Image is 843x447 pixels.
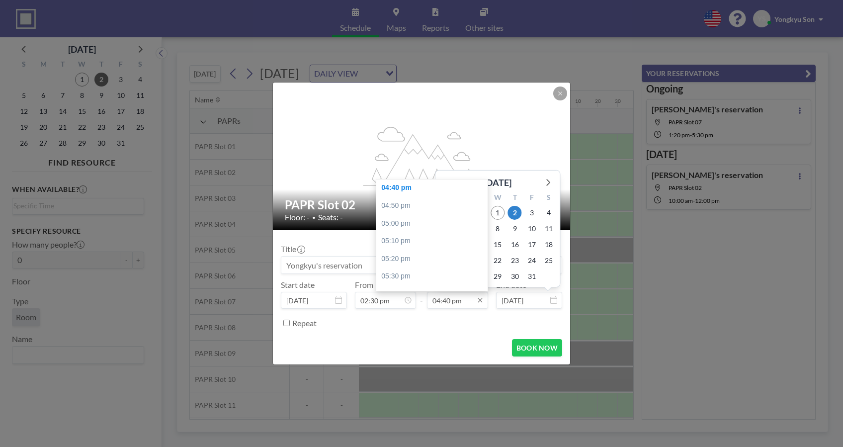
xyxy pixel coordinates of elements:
[508,205,522,219] span: Thursday, October 2, 2025
[523,191,540,204] div: F
[318,212,343,222] span: Seats: -
[525,221,539,235] span: Friday, October 10, 2025
[525,253,539,267] span: Friday, October 24, 2025
[542,221,556,235] span: Saturday, October 11, 2025
[281,244,304,254] label: Title
[376,179,494,197] div: 04:40 pm
[376,197,494,215] div: 04:50 pm
[491,205,505,219] span: Wednesday, October 1, 2025
[491,269,505,283] span: Wednesday, October 29, 2025
[491,253,505,267] span: Wednesday, October 22, 2025
[484,175,511,189] div: [DATE]
[508,221,522,235] span: Thursday, October 9, 2025
[312,214,316,221] span: •
[540,191,557,204] div: S
[542,253,556,267] span: Saturday, October 25, 2025
[525,269,539,283] span: Friday, October 31, 2025
[512,339,562,357] button: BOOK NOW
[376,215,494,233] div: 05:00 pm
[542,237,556,251] span: Saturday, October 18, 2025
[355,280,373,290] label: From
[285,212,310,222] span: Floor: -
[285,197,559,212] h2: PAPR Slot 02
[420,283,423,305] span: -
[376,268,494,285] div: 05:30 pm
[508,237,522,251] span: Thursday, October 16, 2025
[542,205,556,219] span: Saturday, October 4, 2025
[281,280,315,290] label: Start date
[525,237,539,251] span: Friday, October 17, 2025
[281,257,562,273] input: Yongkyu's reservation
[508,269,522,283] span: Thursday, October 30, 2025
[508,253,522,267] span: Thursday, October 23, 2025
[376,250,494,268] div: 05:20 pm
[376,232,494,250] div: 05:10 pm
[525,205,539,219] span: Friday, October 3, 2025
[376,285,494,303] div: 05:40 pm
[491,221,505,235] span: Wednesday, October 8, 2025
[491,237,505,251] span: Wednesday, October 15, 2025
[506,191,523,204] div: T
[489,191,506,204] div: W
[292,318,317,328] label: Repeat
